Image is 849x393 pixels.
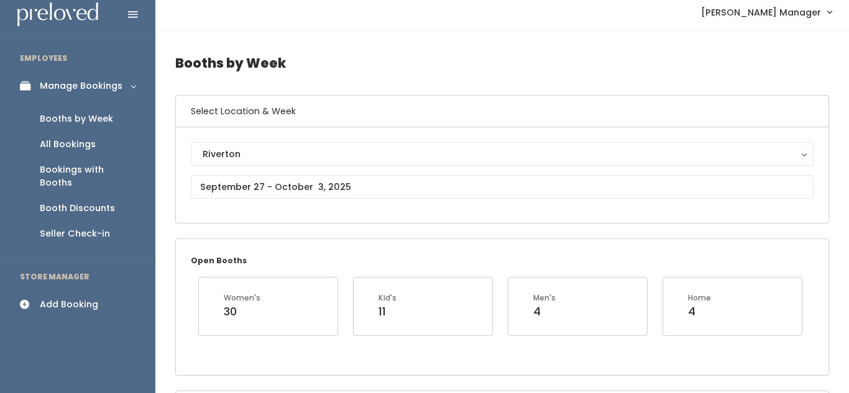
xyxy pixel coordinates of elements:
div: Women's [224,292,260,304]
button: Riverton [191,142,814,166]
h4: Booths by Week [175,46,829,80]
input: September 27 - October 3, 2025 [191,175,814,199]
div: 4 [533,304,556,320]
div: Booths by Week [40,112,113,125]
div: Home [688,292,711,304]
div: Riverton [203,147,802,161]
div: Manage Bookings [40,79,122,93]
div: Kid's [379,292,397,304]
div: 11 [379,304,397,320]
div: 4 [688,304,711,320]
div: Seller Check-in [40,227,110,240]
div: Booth Discounts [40,202,115,215]
img: preloved logo [17,2,98,27]
div: Bookings with Booths [40,163,135,189]
div: 30 [224,304,260,320]
div: All Bookings [40,138,96,151]
h6: Select Location & Week [176,96,828,127]
span: [PERSON_NAME] Manager [701,6,821,19]
div: Add Booking [40,298,98,311]
small: Open Booths [191,255,247,266]
div: Men's [533,292,556,304]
